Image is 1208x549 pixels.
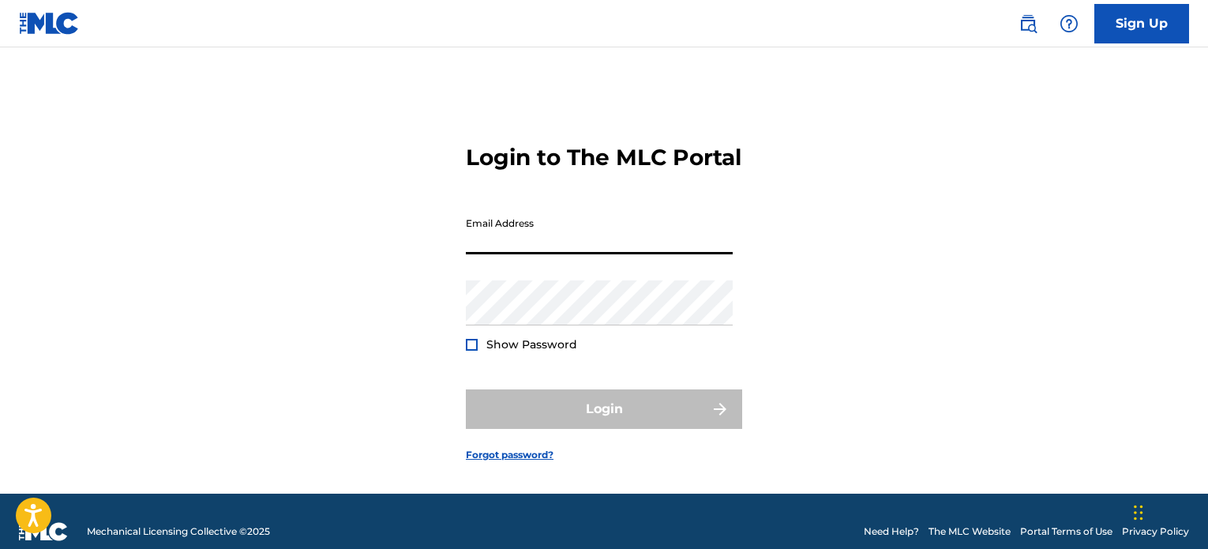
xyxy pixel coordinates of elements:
a: Need Help? [864,525,919,539]
img: help [1060,14,1079,33]
img: MLC Logo [19,12,80,35]
div: Help [1053,8,1085,39]
a: Portal Terms of Use [1020,525,1112,539]
iframe: Chat Widget [1129,473,1208,549]
a: Forgot password? [466,448,553,462]
a: Public Search [1012,8,1044,39]
a: The MLC Website [929,525,1011,539]
img: logo [19,522,68,541]
span: Show Password [486,337,577,352]
h3: Login to The MLC Portal [466,144,741,171]
div: Arrastrar [1134,489,1143,536]
span: Mechanical Licensing Collective © 2025 [87,525,270,539]
img: search [1019,14,1037,33]
a: Sign Up [1094,4,1189,43]
a: Privacy Policy [1122,525,1189,539]
div: Widget de chat [1129,473,1208,549]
